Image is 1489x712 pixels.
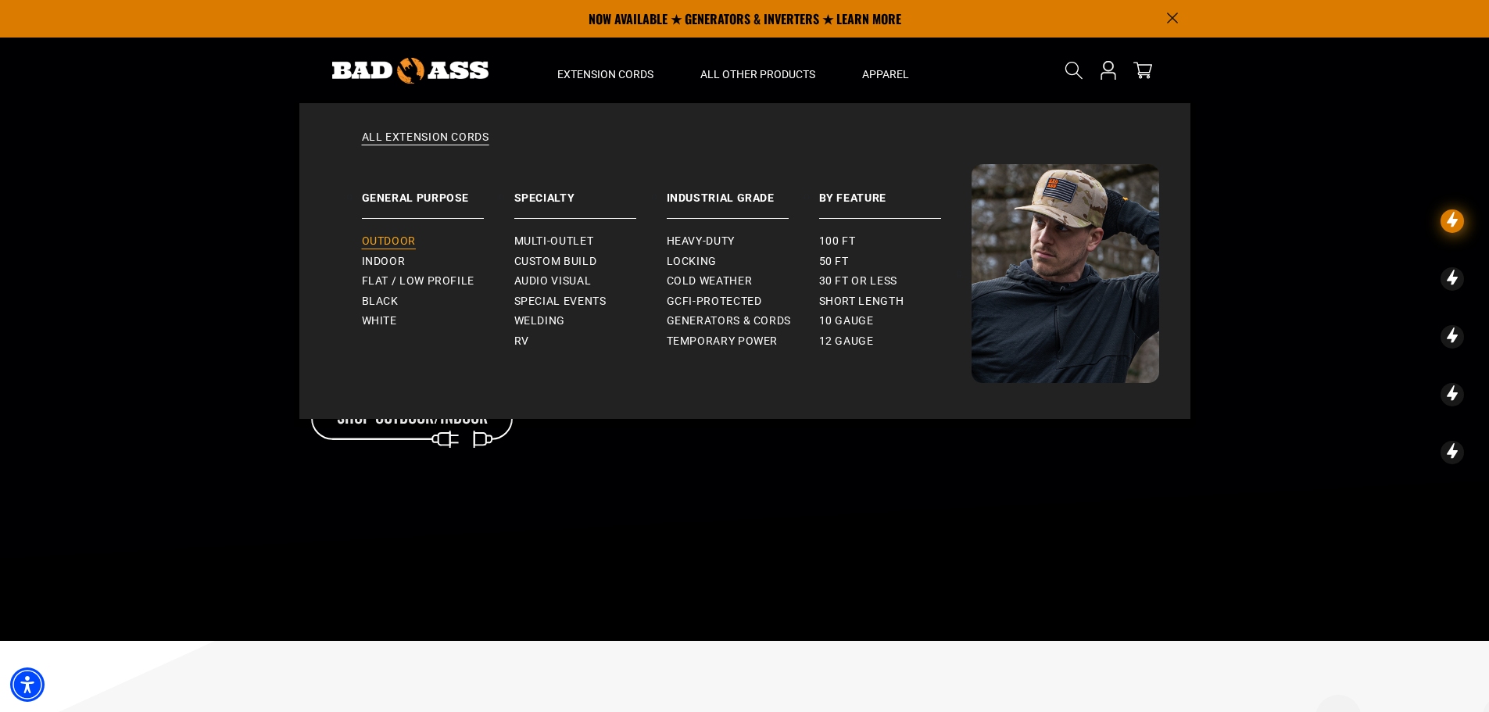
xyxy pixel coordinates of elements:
[819,331,972,352] a: 12 gauge
[667,252,819,272] a: Locking
[362,255,406,269] span: Indoor
[819,295,904,309] span: Short Length
[700,67,815,81] span: All Other Products
[667,255,717,269] span: Locking
[667,234,735,249] span: Heavy-Duty
[819,234,856,249] span: 100 ft
[514,255,597,269] span: Custom Build
[514,271,667,292] a: Audio Visual
[514,311,667,331] a: Welding
[667,231,819,252] a: Heavy-Duty
[677,38,839,103] summary: All Other Products
[819,271,972,292] a: 30 ft or less
[514,231,667,252] a: Multi-Outlet
[514,252,667,272] a: Custom Build
[667,164,819,219] a: Industrial Grade
[514,335,529,349] span: RV
[362,311,514,331] a: White
[362,274,475,288] span: Flat / Low Profile
[667,335,779,349] span: Temporary Power
[311,397,514,441] a: Shop Outdoor/Indoor
[862,67,909,81] span: Apparel
[667,271,819,292] a: Cold Weather
[972,164,1159,383] img: Bad Ass Extension Cords
[819,164,972,219] a: By Feature
[362,295,399,309] span: Black
[10,667,45,702] div: Accessibility Menu
[514,314,565,328] span: Welding
[514,274,592,288] span: Audio Visual
[331,130,1159,164] a: All Extension Cords
[667,295,762,309] span: GCFI-Protected
[514,234,594,249] span: Multi-Outlet
[362,164,514,219] a: General Purpose
[557,67,653,81] span: Extension Cords
[1096,38,1121,103] a: Open this option
[362,271,514,292] a: Flat / Low Profile
[819,231,972,252] a: 100 ft
[819,274,897,288] span: 30 ft or less
[819,311,972,331] a: 10 gauge
[667,311,819,331] a: Generators & Cords
[362,252,514,272] a: Indoor
[332,58,489,84] img: Bad Ass Extension Cords
[819,314,874,328] span: 10 gauge
[819,255,849,269] span: 50 ft
[1130,61,1155,80] a: cart
[819,335,874,349] span: 12 gauge
[534,38,677,103] summary: Extension Cords
[514,292,667,312] a: Special Events
[362,314,397,328] span: White
[667,274,753,288] span: Cold Weather
[839,38,932,103] summary: Apparel
[667,292,819,312] a: GCFI-Protected
[514,295,607,309] span: Special Events
[819,252,972,272] a: 50 ft
[362,292,514,312] a: Black
[362,231,514,252] a: Outdoor
[667,314,792,328] span: Generators & Cords
[667,331,819,352] a: Temporary Power
[362,234,416,249] span: Outdoor
[514,331,667,352] a: RV
[514,164,667,219] a: Specialty
[819,292,972,312] a: Short Length
[1061,58,1086,83] summary: Search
